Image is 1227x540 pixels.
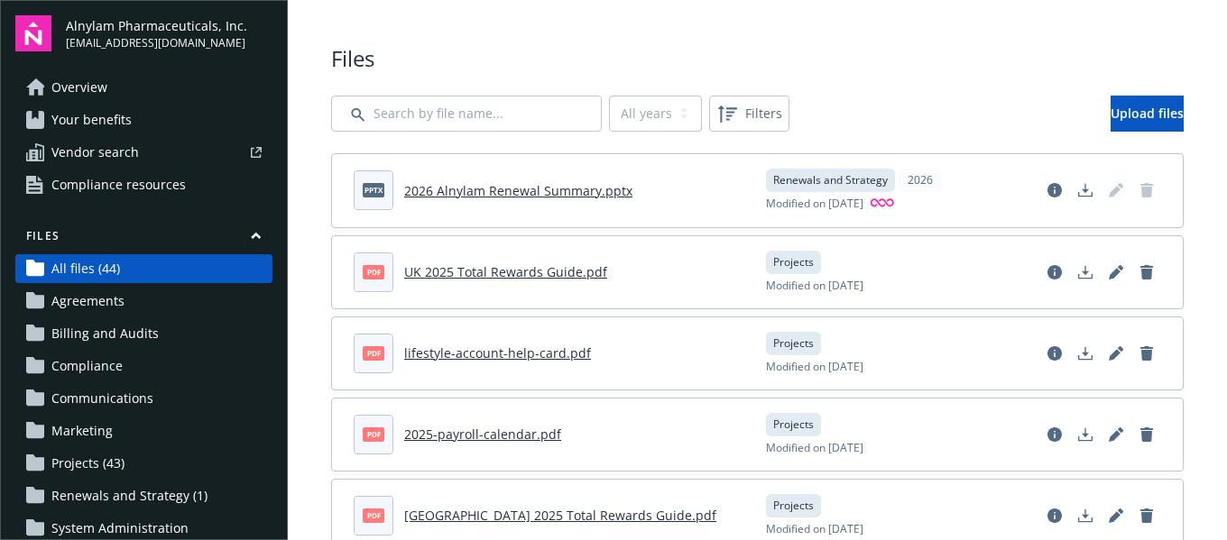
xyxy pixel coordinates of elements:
span: Marketing [51,416,113,445]
a: All files (44) [15,254,272,283]
a: Edit document [1102,420,1130,449]
a: UK 2025 Total Rewards Guide.pdf [404,263,607,280]
a: Download document [1071,339,1100,368]
button: Alnylam Pharmaceuticals, Inc.[EMAIL_ADDRESS][DOMAIN_NAME] [66,15,272,51]
span: Projects [773,498,814,514]
img: navigator-logo.svg [15,15,51,51]
a: Delete document [1132,501,1161,530]
a: 2025-payroll-calendar.pdf [404,426,561,443]
span: Alnylam Pharmaceuticals, Inc. [66,16,247,35]
span: Modified on [DATE] [766,359,863,375]
a: 2026 Alnylam Renewal Summary.pptx [404,182,632,199]
a: Delete document [1132,420,1161,449]
span: Modified on [DATE] [766,521,863,537]
span: Communications [51,384,153,413]
span: Files [331,43,1184,74]
span: Modified on [DATE] [766,440,863,456]
a: Download document [1071,420,1100,449]
a: [GEOGRAPHIC_DATA] 2025 Total Rewards Guide.pdf [404,507,716,524]
span: Edit document [1102,176,1130,205]
span: Modified on [DATE] [766,278,863,294]
a: Projects (43) [15,449,272,478]
a: Edit document [1102,501,1130,530]
span: Projects [773,254,814,270]
span: Compliance resources [51,170,186,199]
a: Marketing [15,416,272,445]
span: Vendor search [51,138,139,167]
span: Agreements [51,287,125,316]
a: View file details [1040,420,1069,449]
span: Projects [773,416,814,433]
a: Upload files [1111,96,1184,132]
a: Billing and Audits [15,319,272,348]
span: pdf [363,508,384,522]
div: 2026 [899,169,942,192]
span: Overview [51,73,107,102]
a: Download document [1071,258,1100,287]
a: Delete document [1132,258,1161,287]
span: All files (44) [51,254,120,283]
a: View file details [1040,501,1069,530]
button: Files [15,228,272,251]
span: pdf [363,427,384,441]
span: Renewals and Strategy [773,172,888,188]
a: Edit document [1102,258,1130,287]
span: Upload files [1111,105,1184,122]
input: Search by file name... [331,96,602,132]
span: pptx [363,183,384,197]
span: Renewals and Strategy (1) [51,481,208,510]
a: Your benefits [15,105,272,134]
a: Compliance [15,352,272,380]
a: Download document [1071,176,1100,205]
span: Modified on [DATE] [766,196,863,213]
a: Vendor search [15,138,272,167]
span: Projects [773,335,814,352]
span: Your benefits [51,105,132,134]
a: View file details [1040,339,1069,368]
a: Overview [15,73,272,102]
span: Delete document [1132,176,1161,205]
a: lifestyle-account-help-card.pdf [404,344,591,362]
span: Filters [745,104,782,123]
span: Billing and Audits [51,319,159,348]
a: Communications [15,384,272,413]
span: [EMAIL_ADDRESS][DOMAIN_NAME] [66,35,247,51]
a: Edit document [1102,339,1130,368]
a: View file details [1040,176,1069,205]
button: Filters [709,96,789,132]
a: Delete document [1132,339,1161,368]
a: Renewals and Strategy (1) [15,481,272,510]
a: Agreements [15,287,272,316]
span: Compliance [51,352,123,380]
span: Projects (43) [51,449,125,478]
a: View file details [1040,258,1069,287]
span: pdf [363,265,384,279]
a: Compliance resources [15,170,272,199]
span: pdf [363,346,384,360]
span: Filters [713,99,786,128]
a: Download document [1071,501,1100,530]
